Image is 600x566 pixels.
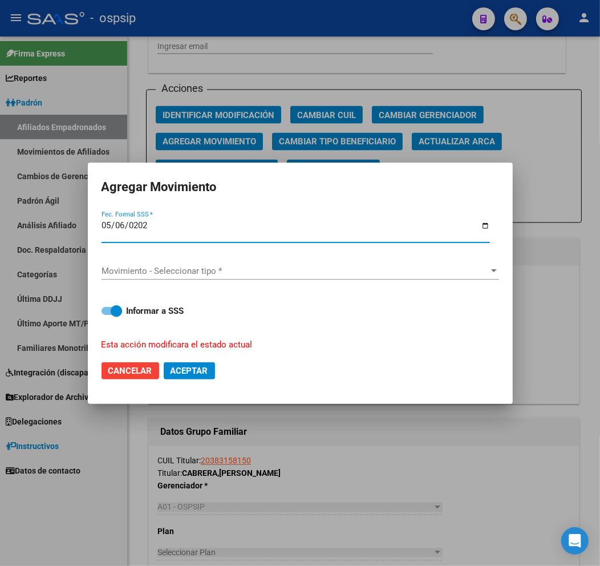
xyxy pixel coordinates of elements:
[127,306,184,316] strong: Informar a SSS
[164,362,215,379] button: Aceptar
[102,362,159,379] button: Cancelar
[171,366,208,376] span: Aceptar
[102,266,489,276] span: Movimiento - Seleccionar tipo *
[102,338,485,351] p: Esta acción modificara el estado actual
[108,366,152,376] span: Cancelar
[102,176,499,198] h2: Agregar Movimiento
[561,527,589,555] div: Open Intercom Messenger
